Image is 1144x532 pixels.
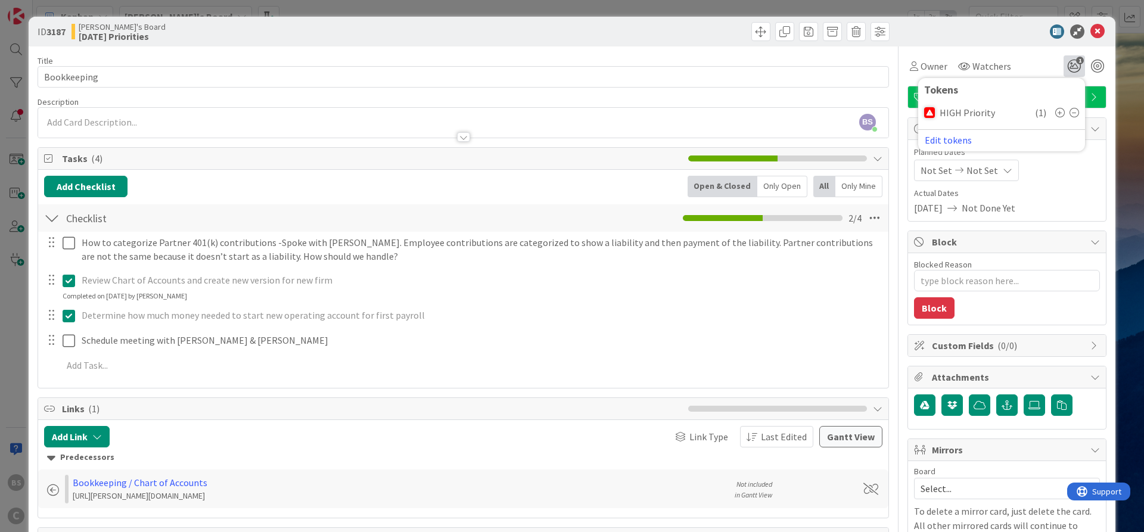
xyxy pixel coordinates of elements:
span: Description [38,97,79,107]
span: [DATE] [914,201,943,215]
span: Support [25,2,54,16]
label: Title [38,55,53,66]
span: HIGH Priority [940,107,995,118]
button: Last Edited [740,426,813,447]
button: Add Link [44,426,110,447]
p: Schedule meeting with [PERSON_NAME] & [PERSON_NAME] [82,334,880,347]
div: Completed on [DATE] by [PERSON_NAME] [63,291,187,301]
span: Link Type [689,430,728,444]
b: [DATE] Priorities [79,32,166,41]
span: Not Set [921,163,952,178]
span: Not Done Yet [962,201,1015,215]
span: Custom Fields [932,338,1084,353]
div: [URL][PERSON_NAME][DOMAIN_NAME] [73,490,722,502]
span: Select... [921,480,1073,497]
span: Mirrors [932,443,1084,457]
div: Bookkeeping / Chart of Accounts [73,475,722,490]
p: How to categorize Partner 401(k) contributions -Spoke with [PERSON_NAME]. Employee contributions ... [82,236,880,263]
label: Blocked Reason [914,259,972,270]
span: ( 1 ) [88,403,100,415]
span: ID [38,24,66,39]
span: Actual Dates [914,187,1100,200]
div: Not included in Gantt View [730,477,772,500]
div: Only Open [757,176,807,197]
div: Open & Closed [688,176,757,197]
button: Gantt View [819,426,882,447]
input: Add Checklist... [62,207,330,229]
button: Edit tokens [924,135,972,145]
span: ( 1 ) [1035,105,1046,120]
div: Only Mine [835,176,882,197]
span: BS [859,114,876,130]
button: Block [914,297,955,319]
span: Not Set [966,163,998,178]
span: Links [62,402,682,416]
span: Attachments [932,370,1084,384]
b: 3187 [46,26,66,38]
input: type card name here... [38,66,889,88]
span: ( 0/0 ) [997,340,1017,351]
span: [PERSON_NAME]'s Board [79,22,166,32]
span: Block [932,235,1084,249]
span: 2 / 4 [848,211,862,225]
button: Add Checklist [44,176,128,197]
div: All [813,176,835,197]
span: Board [914,467,935,475]
div: Predecessors [47,451,879,464]
span: Last Edited [761,430,807,444]
span: Tasks [62,151,682,166]
span: Planned Dates [914,146,1100,158]
div: Tokens [924,84,1079,96]
span: 1 [1076,57,1084,64]
span: Owner [921,59,947,73]
p: Determine how much money needed to start new operating account for first payroll [82,309,880,322]
span: ( 4 ) [91,153,102,164]
p: Review Chart of Accounts and create new version for new firm [82,273,880,287]
span: Watchers [972,59,1011,73]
